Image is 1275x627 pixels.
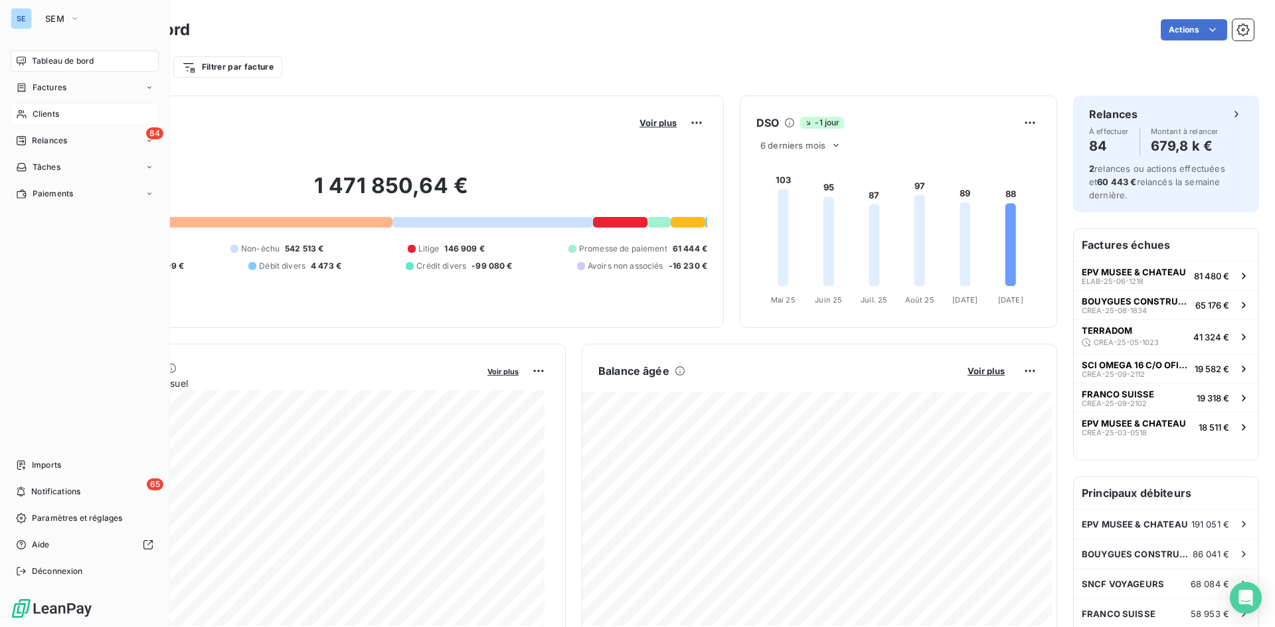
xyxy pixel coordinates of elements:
[1097,176,1136,187] span: 60 443 €
[998,295,1023,305] tspan: [DATE]
[147,478,163,490] span: 65
[32,565,83,577] span: Déconnexion
[1089,163,1225,200] span: relances ou actions effectuées et relancés la semaine dernière.
[636,117,681,129] button: Voir plus
[173,56,282,78] button: Filtrer par facture
[32,55,94,67] span: Tableau de bord
[1197,393,1229,403] span: 19 318 €
[444,243,484,255] span: 146 909 €
[285,243,323,255] span: 542 513 €
[1194,271,1229,281] span: 81 480 €
[1074,290,1258,319] button: BOUYGUES CONSTRUCTION IDF GUYANCOURCREA-25-08-183465 176 €
[1089,106,1138,122] h6: Relances
[968,366,1005,376] span: Voir plus
[241,243,280,255] span: Non-échu
[639,117,677,128] span: Voir plus
[800,117,843,129] span: -1 jour
[1082,399,1147,407] span: CREA-25-09-2102
[1082,519,1188,529] span: EPV MUSEE & CHATEAU
[756,115,779,131] h6: DSO
[1074,229,1258,261] h6: Factures échues
[1094,338,1159,346] span: CREA-25-05-1023
[1089,163,1094,174] span: 2
[1199,422,1229,433] span: 18 511 €
[1191,519,1229,529] span: 191 051 €
[1195,300,1229,311] span: 65 176 €
[1195,364,1229,374] span: 19 582 €
[1191,608,1229,619] span: 58 953 €
[1082,418,1186,429] span: EPV MUSEE & CHATEAU
[1230,582,1262,614] div: Open Intercom Messenger
[964,365,1009,377] button: Voir plus
[75,173,707,212] h2: 1 471 850,64 €
[11,534,159,555] a: Aide
[579,243,667,255] span: Promesse de paiement
[861,295,887,305] tspan: Juil. 25
[1082,277,1144,285] span: ELAB-25-06-1218
[32,459,61,471] span: Imports
[1082,370,1145,378] span: CREA-25-09-2112
[32,512,122,524] span: Paramètres et réglages
[33,108,59,120] span: Clients
[1193,332,1229,342] span: 41 324 €
[1082,360,1189,370] span: SCI OMEGA 16 C/O OFI-INVEST
[1082,296,1190,307] span: BOUYGUES CONSTRUCTION IDF GUYANCOUR
[760,140,825,151] span: 6 derniers mois
[1082,579,1164,589] span: SNCF VOYAGEURS
[11,598,93,619] img: Logo LeanPay
[1151,135,1219,157] h4: 679,8 k €
[33,188,73,200] span: Paiements
[1089,135,1129,157] h4: 84
[1074,354,1258,383] button: SCI OMEGA 16 C/O OFI-INVESTCREA-25-09-211219 582 €
[771,295,796,305] tspan: Mai 25
[31,486,80,498] span: Notifications
[669,260,707,272] span: -16 230 €
[471,260,512,272] span: -99 080 €
[1082,608,1155,619] span: FRANCO SUISSE
[598,363,669,379] h6: Balance âgée
[1193,549,1229,559] span: 86 041 €
[815,295,842,305] tspan: Juin 25
[673,243,707,255] span: 61 444 €
[1074,383,1258,412] button: FRANCO SUISSECREA-25-09-210219 318 €
[1191,579,1229,589] span: 68 084 €
[146,127,163,139] span: 84
[487,367,519,376] span: Voir plus
[588,260,663,272] span: Avoirs non associés
[33,161,60,173] span: Tâches
[259,260,305,272] span: Débit divers
[75,376,478,390] span: Chiffre d'affaires mensuel
[483,365,523,377] button: Voir plus
[1082,429,1147,437] span: CREA-25-03-0518
[1151,127,1219,135] span: Montant à relancer
[33,82,66,94] span: Factures
[1074,477,1258,509] h6: Principaux débiteurs
[905,295,934,305] tspan: Août 25
[1089,127,1129,135] span: À effectuer
[1074,261,1258,290] button: EPV MUSEE & CHATEAUELAB-25-06-121881 480 €
[311,260,341,272] span: 4 473 €
[1082,549,1193,559] span: BOUYGUES CONSTRUCTION IDF GUYANCOUR
[32,539,50,551] span: Aide
[1074,319,1258,354] button: TERRADOMCREA-25-05-102341 324 €
[952,295,977,305] tspan: [DATE]
[418,243,440,255] span: Litige
[416,260,466,272] span: Crédit divers
[32,135,67,147] span: Relances
[11,8,32,29] div: SE
[1082,267,1186,277] span: EPV MUSEE & CHATEAU
[1161,19,1227,40] button: Actions
[1082,325,1132,336] span: TERRADOM
[1074,412,1258,441] button: EPV MUSEE & CHATEAUCREA-25-03-051818 511 €
[1082,389,1154,399] span: FRANCO SUISSE
[45,13,64,24] span: SEM
[1082,307,1147,314] span: CREA-25-08-1834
